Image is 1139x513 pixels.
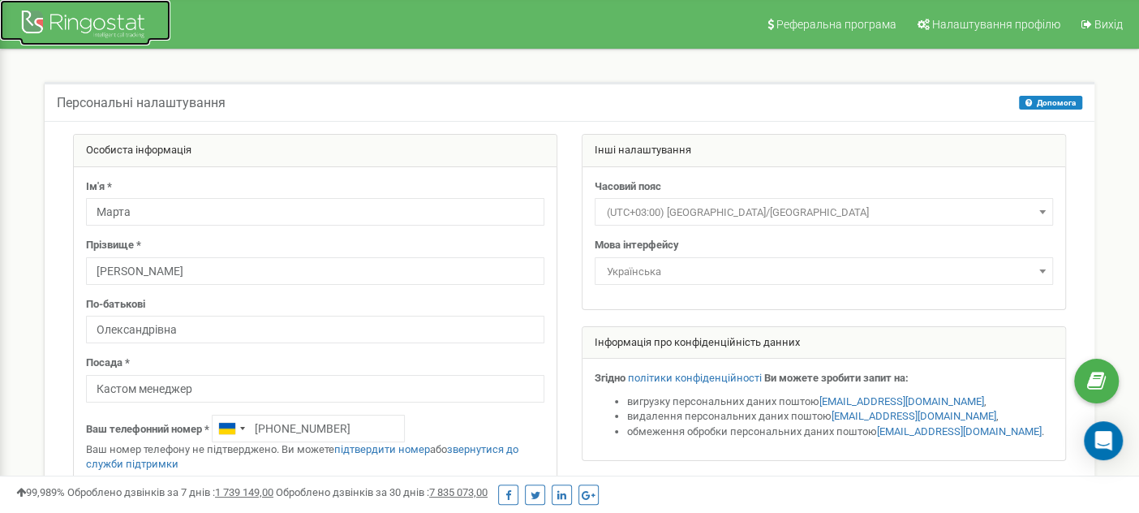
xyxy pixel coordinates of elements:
[86,297,145,313] label: По-батькові
[932,18,1060,31] span: Налаштування профілю
[1094,18,1123,31] span: Вихід
[595,179,661,195] label: Часовий пояс
[595,372,625,384] strong: Згідно
[832,410,996,422] a: [EMAIL_ADDRESS][DOMAIN_NAME]
[627,425,1053,440] li: обмеження обробки персональних даних поштою .
[776,18,896,31] span: Реферальна програма
[86,422,209,438] label: Ваш телефонний номер *
[429,486,488,498] u: 7 835 073,00
[582,135,1065,167] div: Інші налаштування
[86,356,130,371] label: Посада *
[212,415,405,442] input: +1-800-555-55-55
[595,238,679,253] label: Мова інтерфейсу
[764,372,909,384] strong: Ви можете зробити запит на:
[628,372,762,384] a: політики конфіденційності
[877,425,1042,438] a: [EMAIL_ADDRESS][DOMAIN_NAME]
[600,201,1047,224] span: (UTC+03:00) Europe/Kiev
[213,416,250,442] div: Telephone country code
[74,135,557,167] div: Особиста інформація
[582,327,1065,360] div: Інформація про конфіденційність данних
[595,198,1053,226] span: (UTC+03:00) Europe/Kiev
[595,257,1053,285] span: Українська
[86,179,112,195] label: Ім'я *
[276,486,488,498] span: Оброблено дзвінків за 30 днів :
[67,486,273,498] span: Оброблено дзвінків за 7 днів :
[627,394,1053,410] li: вигрузку персональних даних поштою ,
[215,486,273,498] u: 1 739 149,00
[600,261,1047,283] span: Українська
[1019,96,1082,110] button: Допомога
[1084,421,1123,460] div: Open Intercom Messenger
[627,409,1053,425] li: видалення персональних даних поштою ,
[86,238,141,253] label: Прізвище *
[86,316,544,343] input: По-батькові
[819,395,984,407] a: [EMAIL_ADDRESS][DOMAIN_NAME]
[86,375,544,403] input: Посада
[334,443,430,455] a: підтвердити номер
[57,96,226,110] h5: Персональні налаштування
[86,442,544,472] p: Ваш номер телефону не підтверджено. Ви можете або
[16,486,65,498] span: 99,989%
[86,257,544,285] input: Прізвище
[86,198,544,226] input: Ім'я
